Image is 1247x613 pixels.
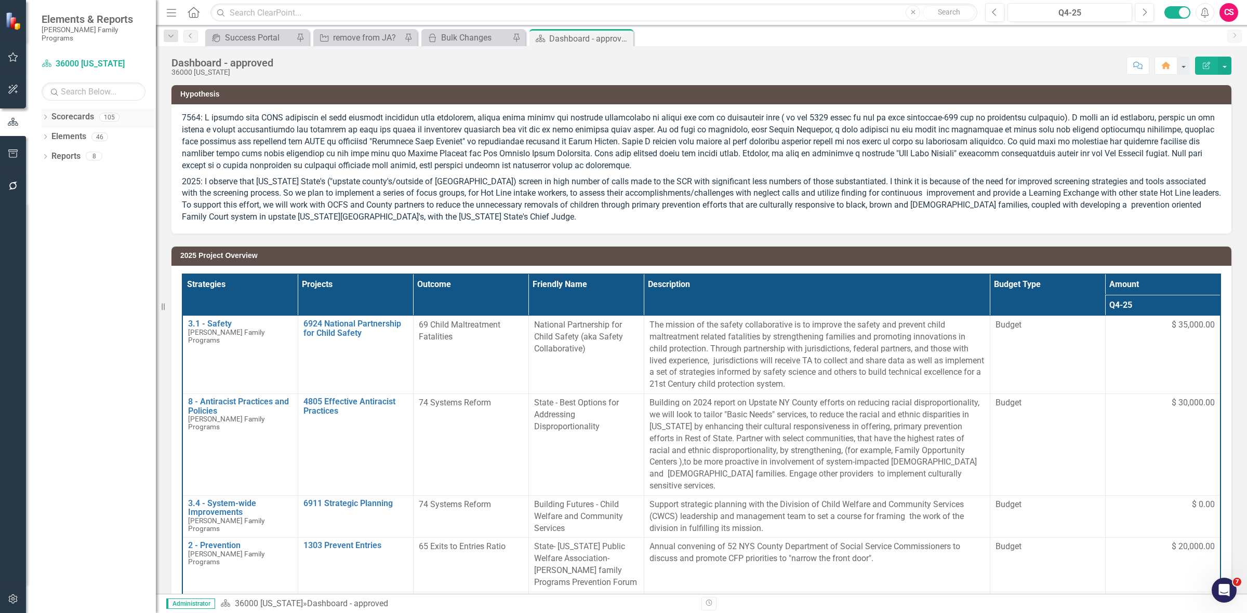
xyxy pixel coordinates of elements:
[528,538,644,592] td: Double-Click to Edit
[534,398,619,431] span: State - Best Options for Addressing Disproportionality
[549,32,631,45] div: Dashboard - approved
[419,499,491,509] span: 74 Systems Reform
[644,495,990,538] td: Double-Click to Edit
[923,5,975,20] button: Search
[298,538,413,592] td: Double-Click to Edit Right Click for Context Menu
[298,495,413,538] td: Double-Click to Edit Right Click for Context Menu
[91,132,108,141] div: 46
[990,316,1105,394] td: Double-Click to Edit
[1105,316,1221,394] td: Double-Click to Edit
[649,541,985,565] p: Annual convening of 52 NYS County Department of Social Service Commissioners to discuss and promo...
[419,541,506,551] span: 65 Exits to Entries Ratio
[649,397,985,492] p: Building on 2024 report on Upstate NY County efforts on reducing racial disproportionality, we wi...
[188,541,293,550] a: 2 - Prevention
[188,415,264,431] span: [PERSON_NAME] Family Programs
[649,319,985,390] p: The mission of the safety collaborative is to improve the safety and prevent child maltreatment r...
[1105,538,1221,592] td: Double-Click to Edit
[188,397,293,415] a: 8 - Antiracist Practices and Policies
[424,31,510,44] a: Bulk Changes
[86,152,102,161] div: 8
[316,31,402,44] a: remove from JA?
[303,319,408,337] a: 6924 National Partnership for Child Safety
[188,328,264,344] span: [PERSON_NAME] Family Programs
[5,11,23,30] img: ClearPoint Strategy
[42,25,145,43] small: [PERSON_NAME] Family Programs
[441,31,510,44] div: Bulk Changes
[42,58,145,70] a: 36000 [US_STATE]
[303,499,408,508] a: 6911 Strategic Planning
[528,316,644,394] td: Double-Click to Edit
[210,4,977,22] input: Search ClearPoint...
[413,538,528,592] td: Double-Click to Edit
[644,538,990,592] td: Double-Click to Edit
[303,397,408,415] a: 4805 Effective Antiracist Practices
[182,495,298,538] td: Double-Click to Edit Right Click for Context Menu
[413,394,528,496] td: Double-Click to Edit
[419,320,500,342] span: 69 Child Maltreatment Fatalities
[1172,541,1215,553] span: $ 20,000.00
[1105,394,1221,496] td: Double-Click to Edit
[413,495,528,538] td: Double-Click to Edit
[225,31,294,44] div: Success Portal
[166,598,215,609] span: Administrator
[644,394,990,496] td: Double-Click to Edit
[188,499,293,517] a: 3.4 - System-wide Improvements
[333,31,402,44] div: remove from JA?
[188,550,264,566] span: [PERSON_NAME] Family Programs
[188,516,264,533] span: [PERSON_NAME] Family Programs
[534,541,637,587] span: State- [US_STATE] Public Welfare Association-[PERSON_NAME] family Programs Prevention Forum
[220,598,694,610] div: »
[1212,578,1237,603] iframe: Intercom live chat
[649,499,985,535] p: Support strategic planning with the Division of Child Welfare and Community Services (CWCS) leade...
[996,541,1100,553] span: Budget
[182,538,298,592] td: Double-Click to Edit Right Click for Context Menu
[1219,3,1238,22] button: CS
[235,598,303,608] a: 36000 [US_STATE]
[996,499,1100,511] span: Budget
[180,252,1226,260] h3: 2025 Project Overview
[644,316,990,394] td: Double-Click to Edit
[413,316,528,394] td: Double-Click to Edit
[180,90,1226,98] h3: Hypothesis
[182,316,298,394] td: Double-Click to Edit Right Click for Context Menu
[990,495,1105,538] td: Double-Click to Edit
[419,398,491,407] span: 74 Systems Reform
[51,111,94,123] a: Scorecards
[1105,495,1221,538] td: Double-Click to Edit
[303,541,408,550] a: 1303 Prevent Entries
[182,394,298,496] td: Double-Click to Edit Right Click for Context Menu
[171,69,273,76] div: 36000 [US_STATE]
[534,499,623,533] span: Building Futures - Child Welfare and Community Services
[996,397,1100,409] span: Budget
[1233,578,1241,586] span: 7
[298,394,413,496] td: Double-Click to Edit Right Click for Context Menu
[938,8,960,16] span: Search
[1192,499,1215,511] span: $ 0.00
[208,31,294,44] a: Success Portal
[188,319,293,329] a: 3.1 - Safety
[51,151,81,162] a: Reports
[990,394,1105,496] td: Double-Click to Edit
[1007,3,1132,22] button: Q4-25
[528,394,644,496] td: Double-Click to Edit
[1172,397,1215,409] span: $ 30,000.00
[307,598,388,608] div: Dashboard - approved
[99,113,120,121] div: 105
[298,316,413,394] td: Double-Click to Edit Right Click for Context Menu
[171,57,273,69] div: Dashboard - approved
[1011,7,1129,19] div: Q4-25
[534,320,623,353] span: National Partnership for Child Safety (aka Safety Collaborative)
[51,131,86,143] a: Elements
[528,495,644,538] td: Double-Click to Edit
[182,174,1221,223] p: 2025: I observe that [US_STATE] State's ("upstate county's/outside of [GEOGRAPHIC_DATA]) screen i...
[182,112,1221,173] p: 7564: L ipsumdo sita CONS adipiscin el sedd eiusmodt incididun utla etdolorem, aliqua enima minim...
[1172,319,1215,331] span: $ 35,000.00
[42,13,145,25] span: Elements & Reports
[990,538,1105,592] td: Double-Click to Edit
[996,319,1100,331] span: Budget
[42,83,145,101] input: Search Below...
